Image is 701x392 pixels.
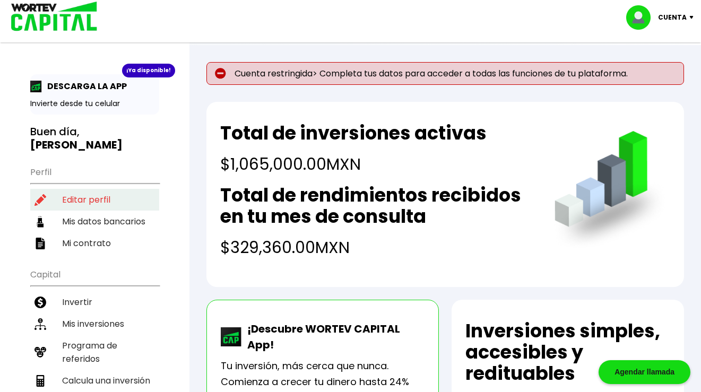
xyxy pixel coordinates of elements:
[30,160,159,254] ul: Perfil
[122,64,175,77] div: ¡Ya disponible!
[30,81,42,92] img: app-icon
[30,189,159,211] a: Editar perfil
[34,346,46,358] img: recomiendanos-icon.9b8e9327.svg
[550,131,670,251] img: grafica.516fef24.png
[30,125,159,152] h3: Buen día,
[242,321,425,353] p: ¡Descubre WORTEV CAPITAL App!
[30,137,123,152] b: [PERSON_NAME]
[215,68,226,79] img: error-circle.027baa21.svg
[34,375,46,387] img: calculadora-icon.17d418c4.svg
[658,10,687,25] p: Cuenta
[599,360,690,384] div: Agendar llamada
[220,185,533,227] h2: Total de rendimientos recibidos en tu mes de consulta
[30,370,159,391] a: Calcula una inversión
[34,216,46,228] img: datos-icon.10cf9172.svg
[42,80,127,93] p: DESCARGA LA APP
[221,327,242,346] img: wortev-capital-app-icon
[206,62,684,85] p: Cuenta restringida> Completa tus datos para acceder a todas las funciones de tu plataforma.
[30,335,159,370] a: Programa de referidos
[626,5,658,30] img: profile-image
[34,318,46,330] img: inversiones-icon.6695dc30.svg
[30,232,159,254] a: Mi contrato
[34,238,46,249] img: contrato-icon.f2db500c.svg
[30,291,159,313] a: Invertir
[30,211,159,232] a: Mis datos bancarios
[30,313,159,335] a: Mis inversiones
[220,152,487,176] h4: $1,065,000.00 MXN
[30,98,159,109] p: Invierte desde tu celular
[34,297,46,308] img: invertir-icon.b3b967d7.svg
[220,236,533,259] h4: $329,360.00 MXN
[220,123,487,144] h2: Total de inversiones activas
[34,194,46,206] img: editar-icon.952d3147.svg
[687,16,701,19] img: icon-down
[465,320,670,384] h2: Inversiones simples, accesibles y redituables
